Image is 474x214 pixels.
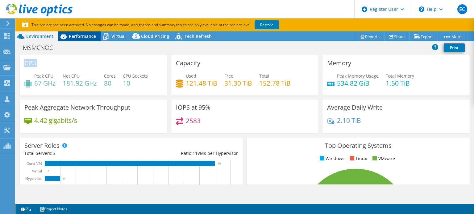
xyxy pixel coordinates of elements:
span: 11 [193,150,197,156]
h4: 121.48 TiB [186,80,217,87]
h4: 2583 [186,117,201,124]
a: Project Notes [35,205,72,213]
a: Reports [355,32,385,41]
h4: 31.30 TiB [224,80,252,87]
li: Windows [318,155,344,162]
a: Share [384,32,410,41]
span: Used [186,73,196,79]
div: Total Servers: [24,150,131,157]
span: CPU Sockets [123,73,148,79]
text: 0 [48,170,49,173]
li: VMware [371,155,395,162]
h4: 10 [123,80,148,87]
h4: 534.82 GiB [337,80,379,87]
h3: IOPS at 95% [176,104,210,111]
span: Tech Refresh [185,33,212,39]
span: Total Memory [386,73,414,79]
span: Environment [26,33,53,39]
h4: 80 [104,80,116,87]
span: Cores [104,73,116,79]
span: Virtual [111,33,126,39]
h4: 152.78 TiB [259,80,291,87]
svg: \n [419,6,424,12]
text: Guest VM [27,161,42,166]
span: EC [457,4,467,14]
text: 5 [63,177,65,180]
a: More [438,32,466,41]
p: This project has been archived. No changes can be made, and graphs and summary tables are only av... [22,22,325,28]
span: 5 [52,150,55,156]
h3: Server Roles [24,142,60,149]
h4: 1.50 TiB [386,80,414,87]
text: Physical [29,184,42,188]
h3: Peak Aggregate Network Throughput [24,104,130,111]
h4: 181.92 GHz [63,80,97,87]
h1: MSMCNOC [20,44,63,51]
text: 55 [218,162,221,165]
span: Cloud Pricing [141,33,169,39]
span: Free [224,73,233,79]
text: Hypervisor [25,176,42,181]
span: Peak Memory Usage [337,73,379,79]
h3: Memory [327,60,351,67]
a: Export [409,32,438,41]
h4: 4.42 gigabits/s [34,117,77,124]
a: 2 [17,205,36,213]
h3: Capacity [176,60,200,67]
h3: Average Daily Write [327,104,383,111]
h4: 67 GHz [34,80,56,87]
text: Virtual [32,169,42,173]
span: Net CPU [63,73,80,79]
span: Performance [69,33,96,39]
h4: 2.10 TiB [337,117,361,124]
h3: Top Operating Systems [252,142,465,149]
li: Linux [348,155,367,162]
span: Peak CPU [34,73,53,79]
h3: CPU [24,60,37,67]
a: Print [444,43,465,52]
div: Ratio: VMs per Hypervisor [131,150,238,157]
span: Total [259,73,269,79]
a: Restore [255,20,279,29]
